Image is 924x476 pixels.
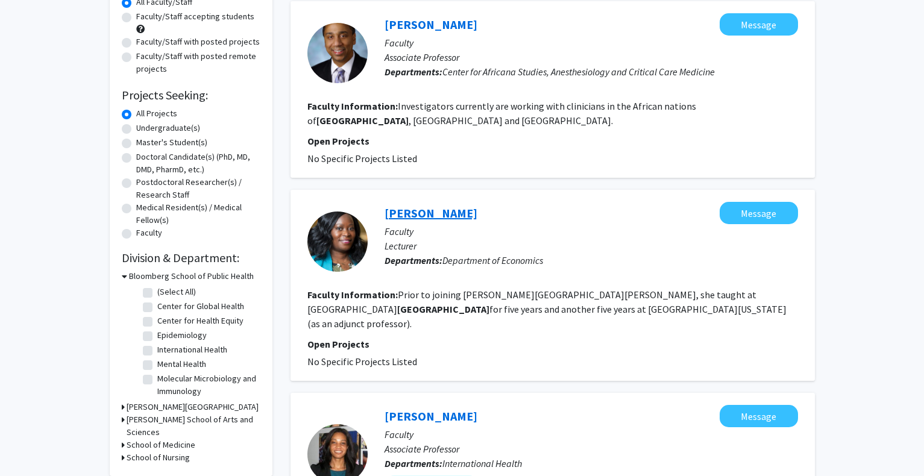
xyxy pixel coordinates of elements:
label: Center for Health Equity [157,315,244,327]
label: Mental Health [157,358,206,371]
label: Faculty [136,227,162,239]
label: Doctoral Candidate(s) (PhD, MD, DMD, PharmD, etc.) [136,151,260,176]
span: No Specific Projects Listed [307,152,417,164]
label: Molecular Microbiology and Immunology [157,372,257,398]
p: Open Projects [307,337,798,351]
button: Message John Sampson [720,13,798,36]
h2: Division & Department: [122,251,260,265]
p: Faculty [385,224,798,239]
p: Associate Professor [385,50,798,64]
label: Faculty/Staff accepting students [136,10,254,23]
fg-read-more: Prior to joining [PERSON_NAME][GEOGRAPHIC_DATA][PERSON_NAME], she taught at [GEOGRAPHIC_DATA] for... [307,289,787,330]
p: Faculty [385,36,798,50]
span: No Specific Projects Listed [307,355,417,368]
span: International Health [442,457,522,469]
span: Center for Africana Studies, Anesthesiology and Critical Care Medicine [442,66,715,78]
label: Faculty/Staff with posted projects [136,36,260,48]
b: Faculty Information: [307,289,398,301]
label: Epidemiology [157,329,207,342]
h3: School of Medicine [127,439,195,451]
iframe: Chat [9,422,51,467]
p: Faculty [385,427,798,442]
h3: Bloomberg School of Public Health [129,270,254,283]
button: Message Hellen Seshie-Nasser [720,202,798,224]
button: Message Christine George [720,405,798,427]
label: All Projects [136,107,177,120]
label: International Health [157,343,227,356]
b: [GEOGRAPHIC_DATA] [316,114,409,127]
label: Master's Student(s) [136,136,207,149]
a: [PERSON_NAME] [385,205,477,221]
p: Lecturer [385,239,798,253]
label: Medical Resident(s) / Medical Fellow(s) [136,201,260,227]
span: Department of Economics [442,254,543,266]
b: Departments: [385,254,442,266]
h3: School of Nursing [127,451,190,464]
label: Undergraduate(s) [136,122,200,134]
b: [GEOGRAPHIC_DATA] [397,303,489,315]
p: Open Projects [307,134,798,148]
p: Associate Professor [385,442,798,456]
a: [PERSON_NAME] [385,409,477,424]
label: Postdoctoral Researcher(s) / Research Staff [136,176,260,201]
label: Center for Global Health [157,300,244,313]
h3: [PERSON_NAME][GEOGRAPHIC_DATA] [127,401,259,413]
b: Departments: [385,457,442,469]
b: Departments: [385,66,442,78]
a: [PERSON_NAME] [385,17,477,32]
h3: [PERSON_NAME] School of Arts and Sciences [127,413,260,439]
h2: Projects Seeking: [122,88,260,102]
label: Faculty/Staff with posted remote projects [136,50,260,75]
b: Faculty Information: [307,100,398,112]
fg-read-more: Investigators currently are working with clinicians in the African nations of , [GEOGRAPHIC_DATA]... [307,100,696,127]
label: (Select All) [157,286,196,298]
